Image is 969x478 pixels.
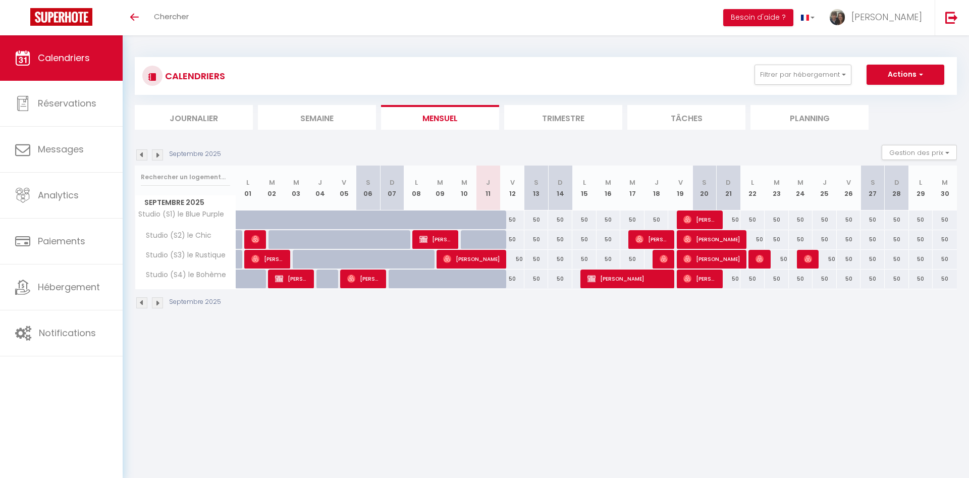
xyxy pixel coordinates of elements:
span: Chercher [154,11,189,22]
abbr: L [751,178,754,187]
div: 50 [597,250,621,269]
div: 50 [933,230,957,249]
img: logout [945,11,958,24]
span: [PERSON_NAME] [443,249,500,269]
div: 50 [885,210,909,229]
div: 50 [740,270,765,288]
th: 11 [476,166,501,210]
th: 21 [717,166,741,210]
th: 04 [308,166,332,210]
abbr: V [678,178,683,187]
th: 25 [813,166,837,210]
div: 50 [548,270,572,288]
div: 50 [860,250,885,269]
span: [PERSON_NAME] [683,249,740,269]
li: Trimestre [504,105,622,130]
abbr: S [702,178,707,187]
abbr: D [726,178,731,187]
div: 50 [813,270,837,288]
div: 50 [597,210,621,229]
span: Réservations [38,97,96,110]
div: 50 [813,230,837,249]
button: Gestion des prix [882,145,957,160]
abbr: M [605,178,611,187]
span: [PERSON_NAME] [587,269,668,288]
iframe: Chat [926,433,961,470]
div: 50 [500,250,524,269]
span: [PERSON_NAME] [635,230,668,249]
div: 50 [789,270,813,288]
abbr: V [846,178,851,187]
div: 50 [644,210,669,229]
abbr: M [437,178,443,187]
abbr: V [510,178,515,187]
div: 50 [885,270,909,288]
div: 50 [933,210,957,229]
div: 50 [909,250,933,269]
div: 50 [860,210,885,229]
div: 50 [837,210,861,229]
div: 50 [717,270,741,288]
th: 13 [524,166,549,210]
th: 02 [260,166,284,210]
th: 22 [740,166,765,210]
div: 50 [837,230,861,249]
abbr: M [797,178,803,187]
abbr: J [318,178,322,187]
abbr: M [293,178,299,187]
div: 50 [837,250,861,269]
th: 07 [380,166,404,210]
th: 08 [404,166,428,210]
th: 18 [644,166,669,210]
div: 50 [933,270,957,288]
span: Studio (S4) le Bohème [137,270,229,281]
th: 30 [933,166,957,210]
span: Studio (S2) le Chic [137,230,214,241]
p: Septembre 2025 [169,297,221,307]
abbr: S [534,178,539,187]
th: 29 [909,166,933,210]
div: 50 [597,230,621,249]
span: Analytics [38,189,79,201]
th: 27 [860,166,885,210]
div: 50 [572,210,597,229]
th: 10 [452,166,476,210]
div: 50 [548,210,572,229]
abbr: V [342,178,346,187]
abbr: L [415,178,418,187]
div: 50 [860,270,885,288]
abbr: M [269,178,275,187]
div: 50 [620,210,644,229]
img: ... [830,9,845,25]
abbr: S [366,178,370,187]
div: 50 [500,210,524,229]
div: 50 [765,230,789,249]
div: 50 [885,230,909,249]
div: 50 [909,230,933,249]
div: 50 [765,210,789,229]
span: Studio (S1) le Blue Purple [137,210,224,218]
span: [PERSON_NAME] [804,249,812,269]
li: Tâches [627,105,745,130]
div: 50 [909,270,933,288]
th: 28 [885,166,909,210]
div: 50 [813,250,837,269]
div: 50 [524,250,549,269]
input: Rechercher un logement... [141,168,230,186]
th: 16 [597,166,621,210]
th: 15 [572,166,597,210]
th: 19 [668,166,692,210]
abbr: J [486,178,490,187]
div: 50 [548,250,572,269]
abbr: L [583,178,586,187]
div: 50 [548,230,572,249]
div: 50 [740,210,765,229]
span: Calendriers [38,51,90,64]
div: 50 [524,210,549,229]
th: 09 [428,166,452,210]
th: 05 [332,166,356,210]
abbr: S [871,178,875,187]
img: Super Booking [30,8,92,26]
div: 50 [813,210,837,229]
li: Mensuel [381,105,499,130]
